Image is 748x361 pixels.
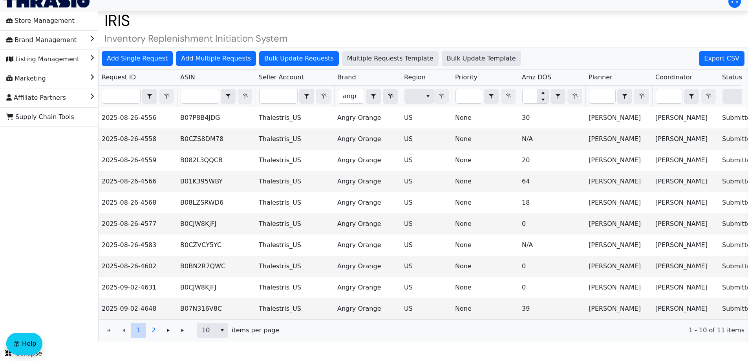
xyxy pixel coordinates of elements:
[684,89,699,103] button: select
[99,277,177,298] td: 2025-09-02-4631
[259,73,304,82] span: Seller Account
[704,54,739,63] span: Export CSV
[617,89,632,104] span: Choose Operator
[177,235,256,256] td: B0CZVCY5YC
[452,128,519,150] td: None
[99,107,177,128] td: 2025-08-26-4556
[585,107,652,128] td: [PERSON_NAME]
[6,72,46,85] span: Marketing
[256,298,334,319] td: Thalestris_US
[6,15,75,27] span: Store Management
[177,107,256,128] td: B07P8B4JDG
[551,89,565,103] button: select
[519,256,585,277] td: 0
[366,89,380,103] button: select
[102,51,173,66] button: Add Single Request
[177,128,256,150] td: B0CZS8DM78
[107,54,168,63] span: Add Single Request
[102,73,136,82] span: Request ID
[137,326,141,335] span: 1
[202,326,212,335] span: 10
[401,277,452,298] td: US
[366,89,381,104] span: Choose Operator
[585,213,652,235] td: [PERSON_NAME]
[143,89,157,103] button: select
[699,51,744,66] button: Export CSV
[585,192,652,213] td: [PERSON_NAME]
[401,235,452,256] td: US
[652,256,719,277] td: [PERSON_NAME]
[256,192,334,213] td: Thalestris_US
[618,89,632,103] button: select
[256,277,334,298] td: Thalestris_US
[589,73,613,82] span: Planner
[447,54,516,63] span: Bulk Update Template
[722,73,742,82] span: Status
[99,298,177,319] td: 2025-09-02-4648
[589,89,615,103] input: Filter
[537,96,549,103] button: Decrease value
[334,235,401,256] td: Angry Orange
[334,128,401,150] td: Angry Orange
[652,107,719,128] td: [PERSON_NAME]
[401,256,452,277] td: US
[232,326,279,335] span: items per page
[146,323,161,338] button: Page 2
[99,213,177,235] td: 2025-08-26-4577
[452,171,519,192] td: None
[452,107,519,128] td: None
[177,192,256,213] td: B08LZSRWD6
[519,298,585,319] td: 39
[256,171,334,192] td: Thalestris_US
[401,107,452,128] td: US
[6,333,42,355] button: Help floatingactionbutton
[452,213,519,235] td: None
[161,323,176,338] button: Go to the next page
[519,171,585,192] td: 64
[452,86,519,107] th: Filter
[652,128,719,150] td: [PERSON_NAME]
[6,111,74,123] span: Supply Chain Tools
[99,86,177,107] th: Filter
[652,86,719,107] th: Filter
[285,326,744,335] span: 1 - 10 of 11 items
[197,323,228,338] span: Page size
[401,128,452,150] td: US
[401,213,452,235] td: US
[652,171,719,192] td: [PERSON_NAME]
[152,326,155,335] span: 2
[5,349,42,358] span: Collapse
[452,277,519,298] td: None
[452,298,519,319] td: None
[177,277,256,298] td: B0CJW8KJFJ
[452,235,519,256] td: None
[652,235,719,256] td: [PERSON_NAME]
[523,89,537,103] input: Filter
[177,86,256,107] th: Filter
[484,89,499,104] span: Choose Operator
[585,171,652,192] td: [PERSON_NAME]
[256,213,334,235] td: Thalestris_US
[401,192,452,213] td: US
[177,150,256,171] td: B082L3QQCB
[656,89,682,103] input: Filter
[176,51,256,66] button: Add Multiple Requests
[347,54,433,63] span: Multiple Requests Template
[177,298,256,319] td: B07N316V8C
[99,256,177,277] td: 2025-08-26-4602
[99,235,177,256] td: 2025-08-26-4583
[99,150,177,171] td: 2025-08-26-4559
[401,150,452,171] td: US
[550,89,565,104] span: Choose Operator
[404,89,434,104] span: Filter
[452,256,519,277] td: None
[216,323,228,337] button: select
[585,277,652,298] td: [PERSON_NAME]
[181,89,219,103] input: Filter
[98,11,748,30] h1: IRIS
[256,107,334,128] td: Thalestris_US
[256,150,334,171] td: Thalestris_US
[334,213,401,235] td: Angry Orange
[98,33,748,44] h4: Inventory Replenishment Initiation System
